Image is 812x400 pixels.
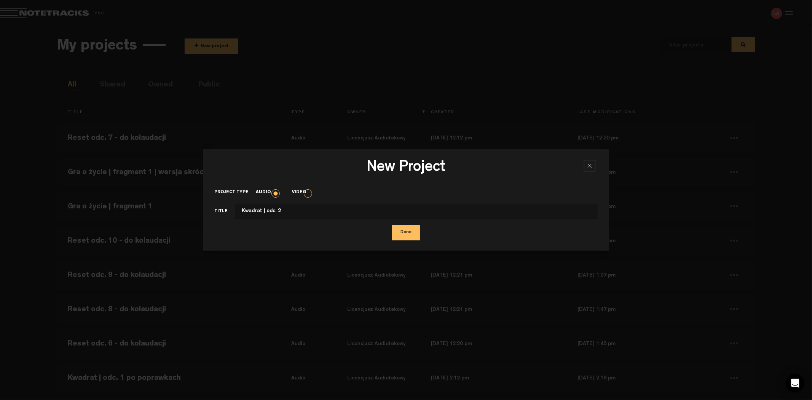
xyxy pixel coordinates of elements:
label: Video [292,189,314,196]
label: Audio [256,189,278,196]
button: Done [392,225,420,240]
input: This field cannot contain only space(s) [235,204,598,219]
label: Project type [214,189,256,196]
h3: New Project [214,160,598,179]
label: Title [214,208,235,217]
div: Open Intercom Messenger [786,374,804,392]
